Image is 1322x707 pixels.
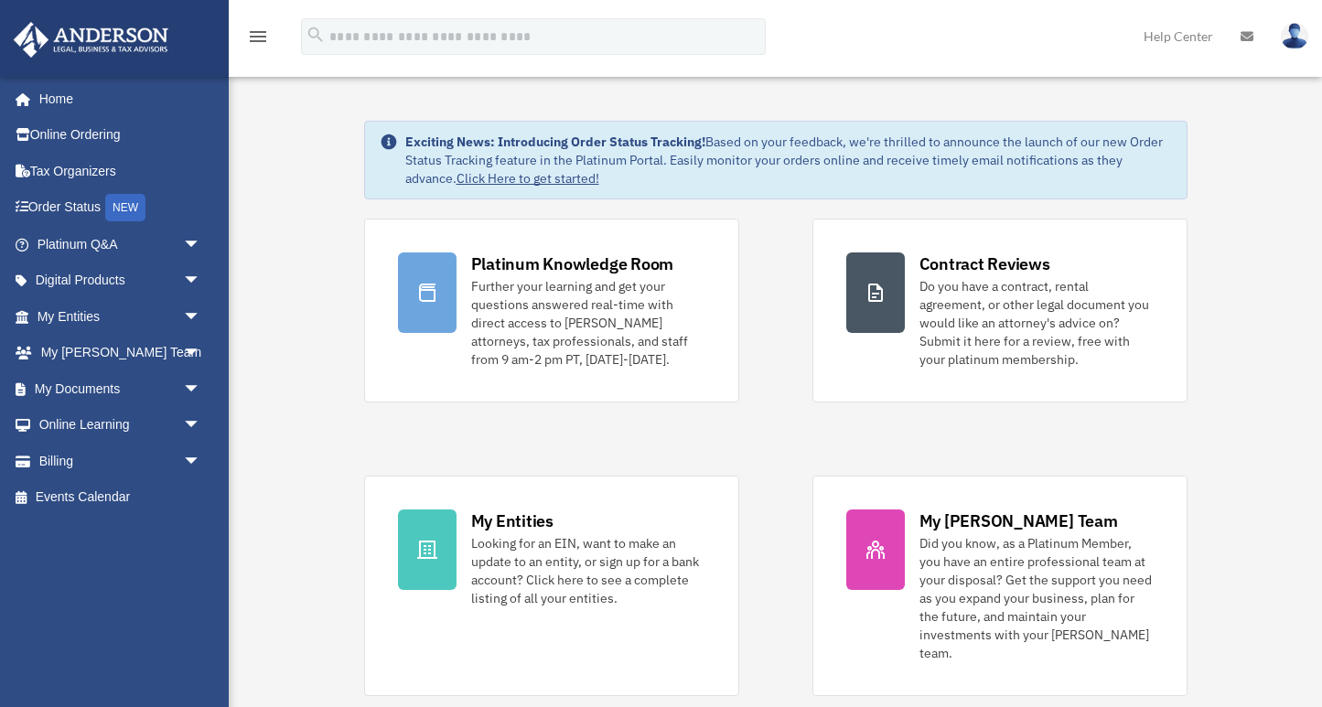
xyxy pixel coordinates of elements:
a: Contract Reviews Do you have a contract, rental agreement, or other legal document you would like... [812,219,1188,402]
a: My [PERSON_NAME] Teamarrow_drop_down [13,335,229,371]
a: My [PERSON_NAME] Team Did you know, as a Platinum Member, you have an entire professional team at... [812,476,1188,696]
div: Contract Reviews [919,252,1050,275]
span: arrow_drop_down [183,407,220,445]
a: Click Here to get started! [457,170,599,187]
a: My Documentsarrow_drop_down [13,370,229,407]
span: arrow_drop_down [183,226,220,263]
a: My Entities Looking for an EIN, want to make an update to an entity, or sign up for a bank accoun... [364,476,739,696]
div: My [PERSON_NAME] Team [919,509,1118,532]
span: arrow_drop_down [183,298,220,336]
a: Home [13,80,220,117]
a: Online Ordering [13,117,229,154]
span: arrow_drop_down [183,443,220,480]
i: search [306,25,326,45]
i: menu [247,26,269,48]
div: Further your learning and get your questions answered real-time with direct access to [PERSON_NAM... [471,277,705,369]
div: Looking for an EIN, want to make an update to an entity, or sign up for a bank account? Click her... [471,534,705,607]
div: My Entities [471,509,554,532]
a: Events Calendar [13,479,229,516]
a: Tax Organizers [13,153,229,189]
span: arrow_drop_down [183,262,220,300]
a: menu [247,32,269,48]
a: Order StatusNEW [13,189,229,227]
div: NEW [105,194,145,221]
img: Anderson Advisors Platinum Portal [8,22,174,58]
div: Do you have a contract, rental agreement, or other legal document you would like an attorney's ad... [919,277,1154,369]
img: User Pic [1281,23,1308,49]
a: Platinum Q&Aarrow_drop_down [13,226,229,262]
a: Digital Productsarrow_drop_down [13,262,229,299]
span: arrow_drop_down [183,370,220,408]
div: Did you know, as a Platinum Member, you have an entire professional team at your disposal? Get th... [919,534,1154,662]
a: My Entitiesarrow_drop_down [13,298,229,335]
a: Billingarrow_drop_down [13,443,229,479]
div: Platinum Knowledge Room [471,252,674,275]
a: Online Learningarrow_drop_down [13,407,229,444]
a: Platinum Knowledge Room Further your learning and get your questions answered real-time with dire... [364,219,739,402]
span: arrow_drop_down [183,335,220,372]
strong: Exciting News: Introducing Order Status Tracking! [405,134,705,150]
div: Based on your feedback, we're thrilled to announce the launch of our new Order Status Tracking fe... [405,133,1172,187]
